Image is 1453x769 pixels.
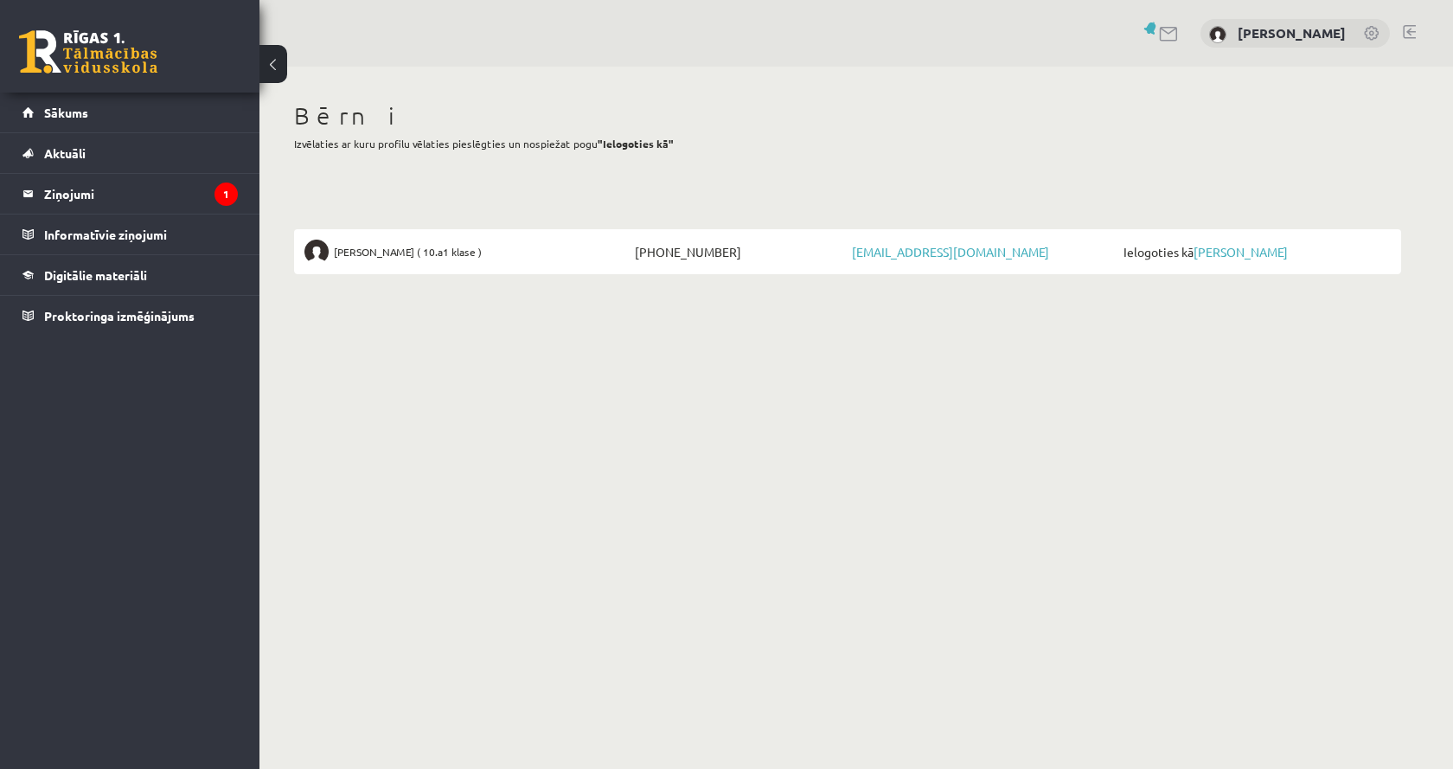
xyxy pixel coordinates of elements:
[22,174,238,214] a: Ziņojumi1
[852,244,1049,260] a: [EMAIL_ADDRESS][DOMAIN_NAME]
[44,215,238,254] legend: Informatīvie ziņojumi
[22,133,238,173] a: Aktuāli
[44,308,195,324] span: Proktoringa izmēģinājums
[294,136,1401,151] p: Izvēlaties ar kuru profilu vēlaties pieslēgties un nospiežat pogu
[44,105,88,120] span: Sākums
[44,145,86,161] span: Aktuāli
[22,255,238,295] a: Digitālie materiāli
[294,101,1401,131] h1: Bērni
[304,240,329,264] img: Ralfs Korņejevs
[19,30,157,74] a: Rīgas 1. Tālmācības vidusskola
[44,267,147,283] span: Digitālie materiāli
[22,215,238,254] a: Informatīvie ziņojumi
[334,240,482,264] span: [PERSON_NAME] ( 10.a1 klase )
[630,240,848,264] span: [PHONE_NUMBER]
[44,174,238,214] legend: Ziņojumi
[598,137,674,151] b: "Ielogoties kā"
[1238,24,1346,42] a: [PERSON_NAME]
[214,183,238,206] i: 1
[1119,240,1391,264] span: Ielogoties kā
[1194,244,1288,260] a: [PERSON_NAME]
[22,93,238,132] a: Sākums
[22,296,238,336] a: Proktoringa izmēģinājums
[1209,26,1226,43] img: Aina Korņejeva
